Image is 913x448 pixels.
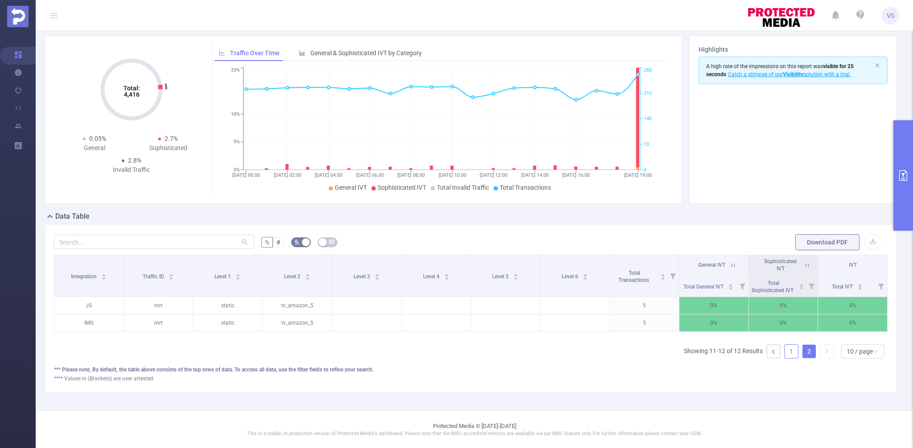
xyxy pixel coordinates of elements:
[231,111,240,117] tspan: 18%
[749,297,818,314] p: 0%
[263,314,332,331] p: tv_amazon_5
[500,184,551,191] span: Total Transactions
[356,172,384,178] tspan: [DATE] 06:00
[102,276,107,279] i: icon: caret-down
[875,61,880,70] button: icon: close
[276,239,280,246] span: #
[263,297,332,314] p: tv_amazon_5
[562,273,580,280] span: Level 6
[397,172,425,178] tspan: [DATE] 08:00
[231,68,240,73] tspan: 33%
[728,286,733,289] i: icon: caret-down
[752,280,795,293] span: Total Sophisticated IVT
[583,273,588,275] i: icon: caret-up
[423,273,441,280] span: Level 4
[101,273,107,278] div: Sort
[492,273,510,280] span: Level 5
[799,283,804,285] i: icon: caret-up
[444,273,449,275] i: icon: caret-up
[562,172,590,178] tspan: [DATE] 16:00
[618,270,650,283] span: Total Transactions
[644,116,652,122] tspan: 140
[169,276,174,279] i: icon: caret-down
[818,297,887,314] p: 0%
[820,344,834,358] li: Next Page
[123,85,140,92] tspan: Total:
[236,276,241,279] i: icon: caret-down
[802,345,816,358] a: 2
[583,273,588,278] div: Sort
[660,273,665,275] i: icon: caret-up
[749,314,818,331] p: 0%
[123,91,139,98] tspan: 4,416
[305,273,310,278] div: Sort
[335,184,367,191] span: General IVT
[857,283,863,288] div: Sort
[193,297,263,314] p: static
[7,6,29,27] img: Protected Media
[214,273,232,280] span: Level 1
[124,297,193,314] p: mrt
[679,297,748,314] p: 0%
[310,49,422,57] span: General & Sophisticated IVT by Category
[102,273,107,275] i: icon: caret-up
[132,143,206,153] div: Sophisticated
[728,283,733,288] div: Sort
[89,135,106,142] span: 0.05%
[54,314,123,331] p: IMG
[374,273,380,278] div: Sort
[875,275,887,297] i: Filter menu
[284,273,302,280] span: Level 2
[439,172,466,178] tspan: [DATE] 10:00
[847,345,873,358] div: 10 / page
[219,50,225,56] i: icon: line-chart
[644,68,652,73] tspan: 280
[857,286,862,289] i: icon: caret-down
[610,297,679,314] p: 5
[521,172,549,178] tspan: [DATE] 14:00
[165,135,178,142] span: 2.7%
[329,239,334,244] i: icon: table
[95,165,169,175] div: Invalid Traffic
[378,184,426,191] span: Sophisticated IVT
[514,276,518,279] i: icon: caret-down
[887,7,894,24] span: VS
[299,50,305,56] i: icon: bar-chart
[230,49,280,57] span: Traffic Over Time
[799,286,804,289] i: icon: caret-down
[728,283,733,285] i: icon: caret-up
[666,255,679,297] i: Filter menu
[274,172,301,178] tspan: [DATE] 02:00
[54,235,254,249] input: Search...
[374,276,379,279] i: icon: caret-down
[234,139,240,145] tspan: 9%
[513,273,518,278] div: Sort
[679,314,748,331] p: 0%
[766,344,781,358] li: Previous Page
[54,297,123,314] p: JS
[783,71,803,77] b: Visibility
[624,172,652,178] tspan: [DATE] 19:00
[818,314,887,331] p: 0%
[660,276,665,279] i: icon: caret-down
[234,167,240,173] tspan: 0%
[374,273,379,275] i: icon: caret-up
[610,314,679,331] p: 5
[764,258,797,272] span: Sophisticated IVT
[232,172,260,178] tspan: [DATE] 00:00
[143,273,165,280] span: Traffic ID
[236,273,241,275] i: icon: caret-up
[305,276,310,279] i: icon: caret-down
[736,275,748,297] i: Filter menu
[771,349,776,354] i: icon: left
[514,273,518,275] i: icon: caret-up
[265,239,269,246] span: %
[802,344,816,358] li: 2
[128,157,141,164] span: 2.8%
[315,172,342,178] tspan: [DATE] 04:00
[480,172,507,178] tspan: [DATE] 12:00
[169,273,174,278] div: Sort
[437,184,489,191] span: Total Invalid Traffic
[644,142,649,147] tspan: 70
[644,167,646,173] tspan: 0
